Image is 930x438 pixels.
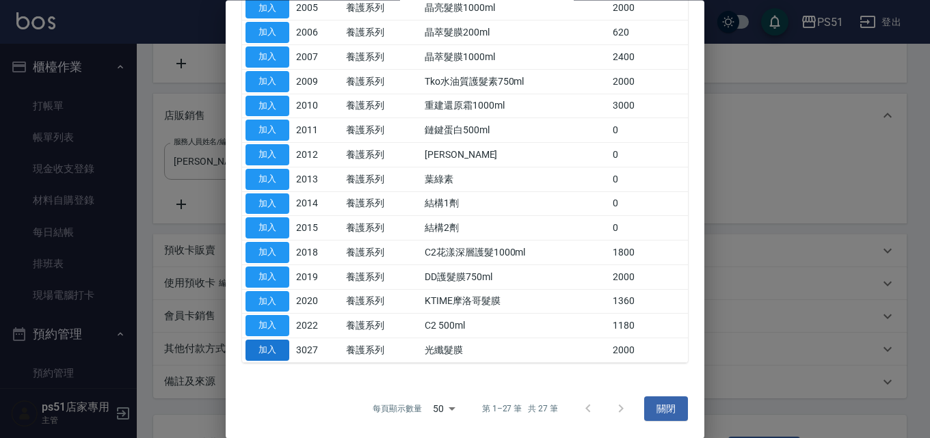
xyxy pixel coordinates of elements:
td: DD護髮膜750ml [421,265,609,290]
td: 養護系列 [343,118,421,143]
div: 50 [427,390,460,427]
td: 2010 [293,94,343,119]
button: 加入 [245,291,289,312]
td: 養護系列 [343,143,421,167]
td: C2花漾深層護髮1000ml [421,241,609,265]
td: [PERSON_NAME] [421,143,609,167]
td: 養護系列 [343,192,421,217]
button: 加入 [245,145,289,166]
td: 1360 [609,290,688,314]
td: 養護系列 [343,265,421,290]
td: 0 [609,216,688,241]
button: 加入 [245,218,289,239]
td: 2013 [293,167,343,192]
td: 2022 [293,314,343,338]
td: 2020 [293,290,343,314]
td: Tko水油質護髮素750ml [421,70,609,94]
button: 加入 [245,193,289,215]
td: 養護系列 [343,241,421,265]
td: 養護系列 [343,167,421,192]
button: 加入 [245,23,289,44]
td: 結構1劑 [421,192,609,217]
td: 養護系列 [343,338,421,363]
td: C2 500ml [421,314,609,338]
td: 重建還原霜1000ml [421,94,609,119]
td: 晶萃髮膜200ml [421,20,609,45]
td: 1180 [609,314,688,338]
td: 養護系列 [343,216,421,241]
td: 結構2劑 [421,216,609,241]
td: 2018 [293,241,343,265]
td: 2000 [609,338,688,363]
td: 養護系列 [343,314,421,338]
td: 晶萃髮膜1000ml [421,45,609,70]
td: 0 [609,192,688,217]
td: 2014 [293,192,343,217]
button: 加入 [245,96,289,117]
button: 加入 [245,316,289,337]
button: 加入 [245,243,289,264]
td: 2006 [293,20,343,45]
button: 加入 [245,169,289,190]
button: 加入 [245,47,289,68]
td: 0 [609,143,688,167]
button: 加入 [245,71,289,92]
td: 2011 [293,118,343,143]
td: 2009 [293,70,343,94]
td: 2000 [609,265,688,290]
td: 3027 [293,338,343,363]
p: 每頁顯示數量 [373,402,422,415]
button: 加入 [245,266,289,288]
td: 2007 [293,45,343,70]
td: 養護系列 [343,70,421,94]
td: 3000 [609,94,688,119]
td: KTIME摩洛哥髮膜 [421,290,609,314]
button: 加入 [245,120,289,141]
td: 0 [609,118,688,143]
td: 1800 [609,241,688,265]
td: 鏈鍵蛋白500ml [421,118,609,143]
button: 加入 [245,340,289,361]
td: 光纖髮膜 [421,338,609,363]
p: 第 1–27 筆 共 27 筆 [482,402,558,415]
td: 2019 [293,265,343,290]
td: 620 [609,20,688,45]
td: 養護系列 [343,94,421,119]
td: 2012 [293,143,343,167]
td: 0 [609,167,688,192]
td: 2400 [609,45,688,70]
td: 養護系列 [343,290,421,314]
td: 養護系列 [343,20,421,45]
td: 養護系列 [343,45,421,70]
button: 關閉 [644,396,688,422]
td: 2015 [293,216,343,241]
td: 2000 [609,70,688,94]
td: 葉綠素 [421,167,609,192]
